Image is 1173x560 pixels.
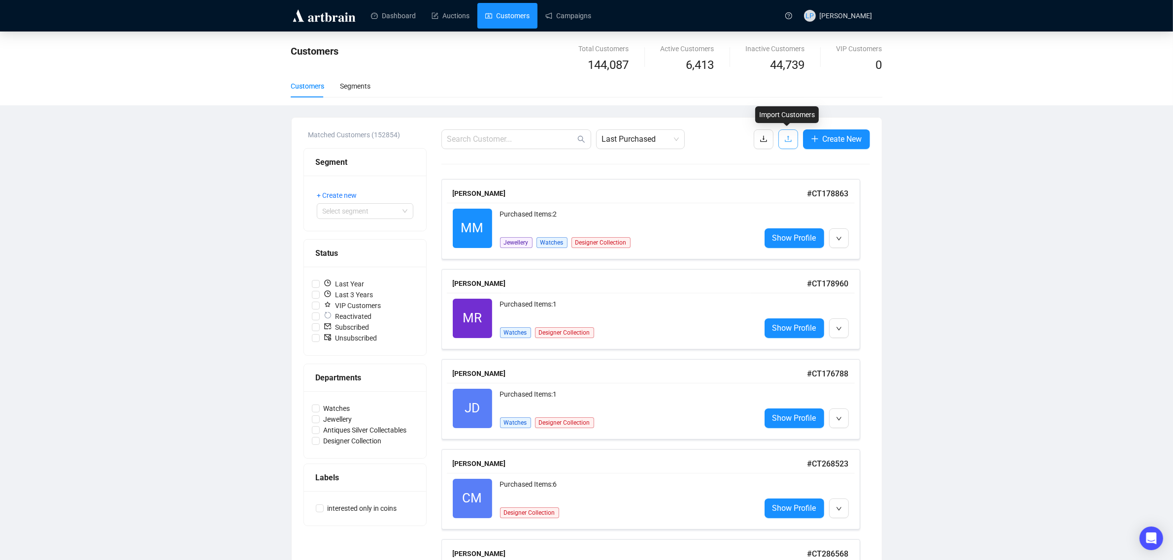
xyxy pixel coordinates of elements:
div: [PERSON_NAME] [453,368,807,379]
div: Import Customers [755,106,819,123]
div: Matched Customers (152854) [308,129,427,140]
div: Labels [316,471,414,484]
span: Unsubscribed [320,333,381,343]
span: Reactivated [320,311,376,322]
div: Purchased Items: 1 [500,299,753,318]
span: down [836,416,842,422]
span: Watches [500,417,531,428]
div: Customers [291,81,325,92]
span: Jewellery [320,414,356,425]
div: Inactive Customers [746,43,805,54]
a: [PERSON_NAME]#CT178863MMPurchased Items:2JewelleryWatchesDesigner CollectionShow Profile [441,179,870,259]
img: logo [291,8,357,24]
div: [PERSON_NAME] [453,458,807,469]
span: down [836,236,842,242]
div: [PERSON_NAME] [453,278,807,289]
span: 6,413 [686,56,714,75]
button: Create New [803,129,870,149]
a: Show Profile [765,228,824,248]
a: [PERSON_NAME]#CT178960MRPurchased Items:1WatchesDesigner CollectionShow Profile [441,269,870,349]
span: Designer Collection [535,327,594,338]
span: # CT286568 [807,549,849,559]
span: Show Profile [772,322,816,334]
span: Last 3 Years [320,289,377,300]
span: down [836,506,842,512]
div: [PERSON_NAME] [453,548,807,559]
span: Watches [536,237,568,248]
span: plus [811,135,819,143]
span: Show Profile [772,502,816,514]
input: Search Customer... [447,133,575,145]
span: upload [784,135,792,143]
a: Dashboard [371,3,416,29]
div: Segments [340,81,371,92]
div: VIP Customers [837,43,882,54]
span: 144,087 [588,56,629,75]
span: + Create new [317,190,357,201]
span: [PERSON_NAME] [820,12,872,20]
div: Purchased Items: 1 [500,389,753,408]
button: + Create new [317,187,365,203]
a: [PERSON_NAME]#CT176788JDPurchased Items:1WatchesDesigner CollectionShow Profile [441,359,870,439]
a: Auctions [432,3,469,29]
span: search [577,135,585,143]
span: Designer Collection [320,436,386,446]
span: LP [805,10,814,21]
span: 0 [876,58,882,72]
a: Show Profile [765,498,824,518]
span: question-circle [785,12,792,19]
div: Open Intercom Messenger [1139,527,1163,550]
span: Designer Collection [571,237,631,248]
div: Purchased Items: 2 [500,209,753,228]
span: # CT268523 [807,459,849,468]
span: Create New [823,133,862,145]
span: Watches [320,403,354,414]
span: CM [463,488,482,508]
span: download [760,135,768,143]
span: JD [465,398,480,418]
a: Show Profile [765,318,824,338]
span: 44,739 [771,56,805,75]
div: Departments [316,372,414,384]
div: Active Customers [661,43,714,54]
a: Show Profile [765,408,824,428]
a: Customers [485,3,530,29]
div: [PERSON_NAME] [453,188,807,199]
a: [PERSON_NAME]#CT268523CMPurchased Items:6Designer CollectionShow Profile [441,449,870,529]
span: Subscribed [320,322,373,333]
span: Designer Collection [500,507,559,518]
span: interested only in coins [324,503,401,514]
div: Purchased Items: 6 [500,479,753,498]
span: Last Year [320,279,369,289]
span: Show Profile [772,232,816,244]
span: Customers [291,45,339,57]
span: MM [461,218,484,238]
div: Segment [316,156,414,168]
span: # CT178960 [807,279,849,288]
div: Status [316,247,414,259]
span: # CT176788 [807,369,849,378]
span: # CT178863 [807,189,849,198]
span: Show Profile [772,412,816,424]
a: Campaigns [545,3,591,29]
div: Total Customers [579,43,629,54]
span: down [836,326,842,332]
span: MR [463,308,482,328]
span: Designer Collection [535,417,594,428]
span: VIP Customers [320,300,385,311]
span: Antiques Silver Collectables [320,425,411,436]
span: Last Purchased [602,130,679,149]
span: Watches [500,327,531,338]
span: Jewellery [500,237,533,248]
